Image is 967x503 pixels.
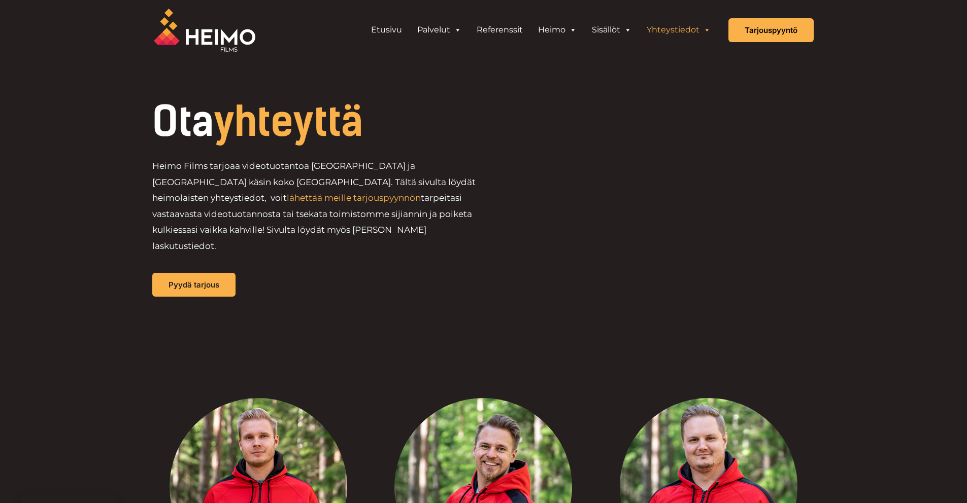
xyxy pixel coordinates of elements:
[363,20,410,40] a: Etusivu
[214,97,363,146] span: yhteyttä
[530,20,584,40] a: Heimo
[469,20,530,40] a: Referenssit
[169,281,219,289] span: Pyydä tarjous
[152,101,553,142] h1: Ota
[584,20,639,40] a: Sisällöt
[154,9,255,52] img: Heimo Filmsin logo
[152,273,236,297] a: Pyydä tarjous
[287,193,421,203] a: lähettää meille tarjouspyynnön
[152,158,484,254] p: Heimo Films tarjoaa videotuotantoa [GEOGRAPHIC_DATA] ja [GEOGRAPHIC_DATA] käsin koko [GEOGRAPHIC_...
[728,18,814,42] a: Tarjouspyyntö
[358,20,723,40] aside: Header Widget 1
[410,20,469,40] a: Palvelut
[639,20,718,40] a: Yhteystiedot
